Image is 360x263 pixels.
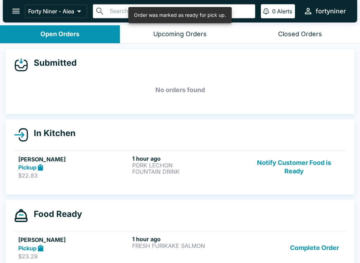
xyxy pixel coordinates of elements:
[246,155,342,179] button: Notify Customer Food is Ready
[132,236,243,243] h6: 1 hour ago
[301,4,349,19] button: fortyniner
[272,8,276,15] p: 0
[134,9,226,21] div: Order was marked as ready for pick up.
[14,150,346,184] a: [PERSON_NAME]Pickup$22.831 hour agoPORK LECHONFOUNTAIN DRINKNotify Customer Food is Ready
[287,236,342,260] button: Complete Order
[108,6,252,16] input: Search orders by name or phone number
[14,77,346,103] h5: No orders found
[277,8,292,15] p: Alerts
[132,243,243,249] p: FRESH FURIKAKE SALMON
[153,30,207,38] div: Upcoming Orders
[25,5,87,18] button: Forty Niner - Aiea
[18,164,37,171] strong: Pickup
[7,2,25,20] button: open drawer
[132,155,243,162] h6: 1 hour ago
[28,8,74,15] p: Forty Niner - Aiea
[18,155,129,163] h5: [PERSON_NAME]
[28,58,77,68] h4: Submitted
[18,245,37,252] strong: Pickup
[278,30,322,38] div: Closed Orders
[18,253,129,260] p: $23.29
[18,172,129,179] p: $22.83
[40,30,79,38] div: Open Orders
[28,128,76,139] h4: In Kitchen
[132,162,243,168] p: PORK LECHON
[132,168,243,175] p: FOUNTAIN DRINK
[18,236,129,244] h5: [PERSON_NAME]
[28,209,82,219] h4: Food Ready
[316,7,346,15] div: fortyniner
